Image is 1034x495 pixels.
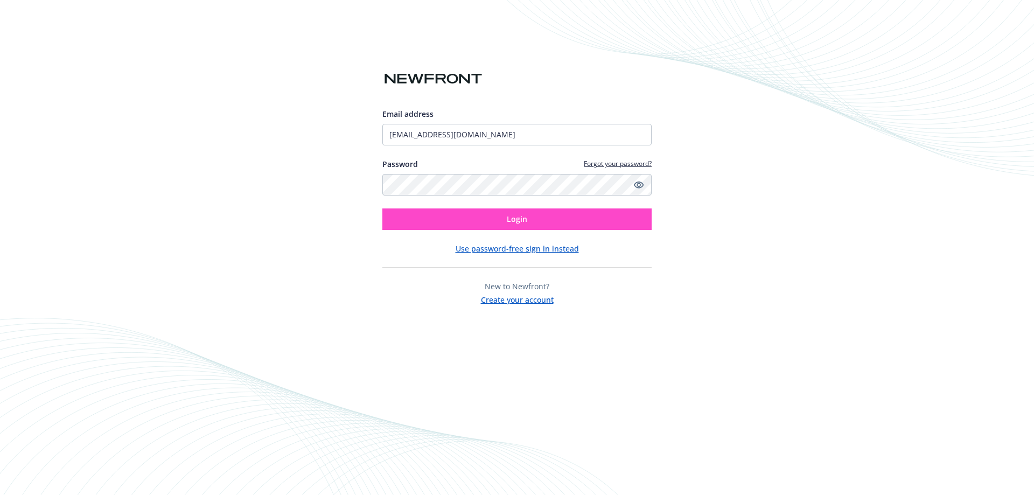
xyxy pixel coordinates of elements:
button: Use password-free sign in instead [456,243,579,254]
span: Email address [382,109,434,119]
span: Login [507,214,527,224]
a: Forgot your password? [584,159,652,168]
a: Show password [632,178,645,191]
button: Login [382,208,652,230]
button: Create your account [481,292,554,305]
img: Newfront logo [382,69,484,88]
input: Enter your password [382,174,652,196]
label: Password [382,158,418,170]
input: Enter your email [382,124,652,145]
span: New to Newfront? [485,281,549,291]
